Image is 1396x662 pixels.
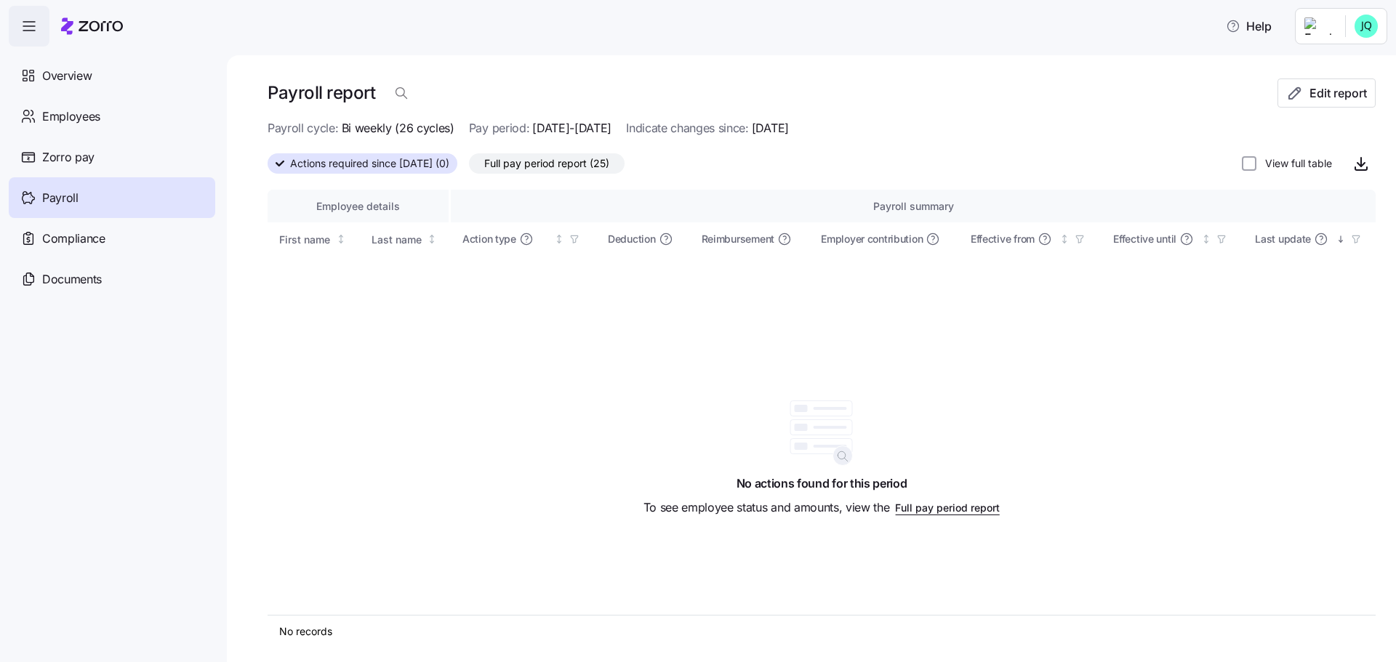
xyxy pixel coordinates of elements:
[1243,222,1376,256] th: Last updateSorted descending
[752,119,789,137] span: [DATE]
[268,222,360,256] th: First nameNot sorted
[9,177,215,218] a: Payroll
[1255,232,1311,246] span: Last update
[554,234,564,244] div: Not sorted
[1113,232,1176,246] span: Effective until
[279,198,437,214] div: Employee details
[821,232,923,246] span: Employer contribution
[462,232,516,246] span: Action type
[9,55,215,96] a: Overview
[9,218,215,259] a: Compliance
[9,137,215,177] a: Zorro pay
[608,232,655,246] span: Deduction
[427,234,437,244] div: Not sorted
[42,270,102,288] span: Documents
[702,232,774,246] span: Reimbursement
[42,189,79,207] span: Payroll
[1201,234,1211,244] div: Not sorted
[1309,84,1367,102] span: Edit report
[1226,17,1272,35] span: Help
[342,119,454,137] span: Bi weekly (26 cycles)
[643,498,890,517] span: To see employee status and amounts, view the
[484,154,609,173] span: Full pay period report (25)
[462,198,1364,214] div: Payroll summary
[42,67,92,85] span: Overview
[971,232,1035,246] span: Effective from
[451,222,596,256] th: Action typeNot sorted
[279,232,333,248] div: First name
[42,148,95,166] span: Zorro pay
[1102,222,1243,256] th: Effective untilNot sorted
[959,222,1102,256] th: Effective fromNot sorted
[895,498,1000,517] button: Full pay period report
[737,460,907,493] span: No actions found for this period
[1256,156,1332,171] label: View full table
[1059,234,1070,244] div: Not sorted
[626,119,749,137] span: Indicate changes since:
[290,154,449,173] span: Actions required since [DATE] (0)
[1336,234,1346,244] div: Sorted descending
[268,81,375,104] h1: Payroll report
[372,232,425,248] div: Last name
[1277,78,1376,108] button: Edit report
[9,96,215,137] a: Employees
[42,108,100,126] span: Employees
[42,230,105,248] span: Compliance
[268,119,339,137] span: Payroll cycle:
[279,624,1364,639] div: No records
[336,234,346,244] div: Not sorted
[895,501,1000,515] span: Full pay period report
[469,119,529,137] span: Pay period:
[1214,12,1283,41] button: Help
[9,259,215,299] a: Documents
[1355,15,1378,38] img: 4b8e4801d554be10763704beea63fd77
[532,119,611,137] span: [DATE]-[DATE]
[360,222,451,256] th: Last nameNot sorted
[1304,17,1333,35] img: Employer logo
